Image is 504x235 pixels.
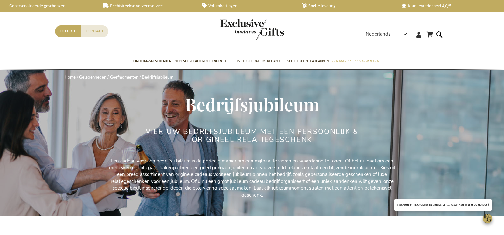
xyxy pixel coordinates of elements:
[302,3,391,9] a: Snelle levering
[142,74,173,80] strong: Bedrijfsjubileum
[133,128,371,143] h2: VIER UW BEDRIJFSJUBILEUM MET EEN PERSOONLIJK & ORIGINEEL RELATIEGESCHENK
[3,3,93,9] a: Gepersonaliseerde geschenken
[287,54,329,70] a: Select Keuze Cadeaubon
[175,58,222,65] span: 50 beste relatiegeschenken
[81,25,108,37] a: Contact
[133,58,171,65] span: Eindejaarsgeschenken
[110,74,138,80] a: Geefmomenten
[202,3,292,9] a: Volumkortingen
[103,3,192,9] a: Rechtstreekse verzendservice
[354,58,379,65] span: Gelegenheden
[220,19,252,40] a: store logo
[354,54,379,70] a: Gelegenheden
[332,54,351,70] a: Per Budget
[243,58,284,65] span: Corporate Merchandise
[220,19,284,40] img: Exclusive Business gifts logo
[175,54,222,70] a: 50 beste relatiegeschenken
[65,74,76,80] a: Home
[243,54,284,70] a: Corporate Merchandise
[332,58,351,65] span: Per Budget
[225,54,240,70] a: Gift Sets
[366,31,390,38] span: Nederlands
[55,25,81,37] a: Offerte
[225,58,240,65] span: Gift Sets
[133,54,171,70] a: Eindejaarsgeschenken
[79,74,106,80] a: Gelegenheden
[109,158,395,199] p: Een cadeau voor een bedrijfsjubileum is de perfecte manier om een mijlpaal te vieren en waarderin...
[401,3,491,9] a: Klanttevredenheid 4,6/5
[185,92,319,116] span: Bedrijfsjubileum
[287,58,329,65] span: Select Keuze Cadeaubon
